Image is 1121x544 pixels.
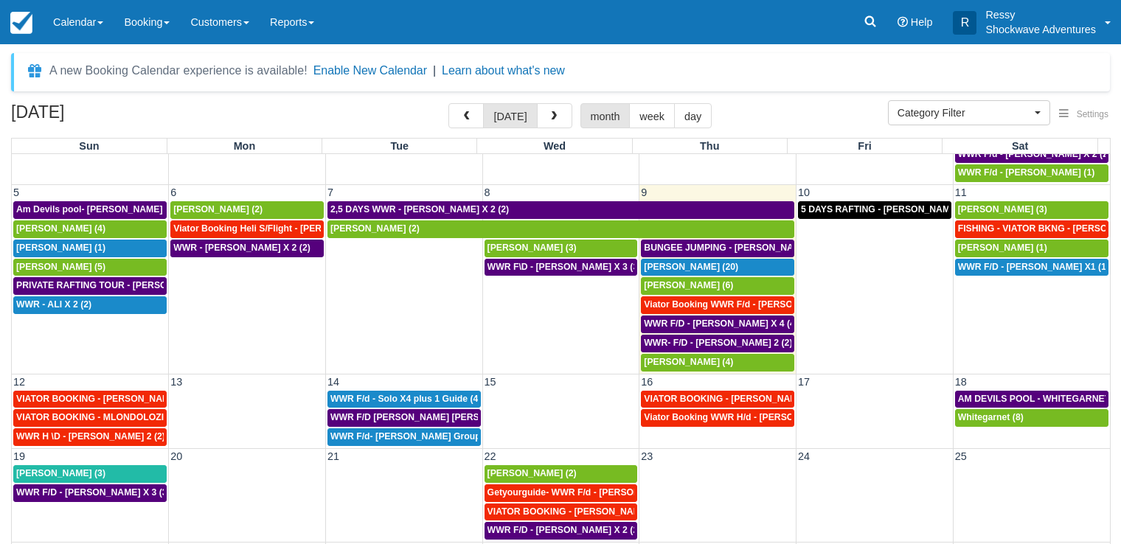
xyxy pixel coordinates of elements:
[796,450,811,462] span: 24
[13,259,167,276] a: [PERSON_NAME] (5)
[700,140,719,152] span: Thu
[796,376,811,388] span: 17
[13,409,167,427] a: VIATOR BOOKING - MLONDOLOZI MAHLENGENI X 4 (4)
[954,186,968,198] span: 11
[16,262,105,272] span: [PERSON_NAME] (5)
[955,146,1108,164] a: WWR F/d - [PERSON_NAME] X 2 (2)
[955,201,1108,219] a: [PERSON_NAME] (3)
[16,431,165,442] span: WWR H \D - [PERSON_NAME] 2 (2)
[485,503,638,521] a: VIATOR BOOKING - [PERSON_NAME] X2 (2)
[888,100,1050,125] button: Category Filter
[485,522,638,540] a: WWR F/D - [PERSON_NAME] X 2 (2)
[487,487,696,498] span: Getyourguide- WWR F/d - [PERSON_NAME] 2 (2)
[327,409,481,427] a: WWR F/D [PERSON_NAME] [PERSON_NAME] GROVVE X2 (1)
[173,223,406,234] span: Viator Booking Heli S/Flight - [PERSON_NAME] X 1 (1)
[644,394,836,404] span: VIATOR BOOKING - [PERSON_NAME] X 4 (4)
[173,243,310,253] span: WWR - [PERSON_NAME] X 2 (2)
[639,186,648,198] span: 9
[169,186,178,198] span: 6
[16,280,237,290] span: PRIVATE RAFTING TOUR - [PERSON_NAME] X 5 (5)
[953,11,976,35] div: R
[170,240,324,257] a: WWR - [PERSON_NAME] X 2 (2)
[644,299,939,310] span: Viator Booking WWR F/d - [PERSON_NAME] [PERSON_NAME] X2 (2)
[644,357,733,367] span: [PERSON_NAME] (4)
[16,487,170,498] span: WWR F/D - [PERSON_NAME] X 3 (3)
[16,412,257,422] span: VIATOR BOOKING - MLONDOLOZI MAHLENGENI X 4 (4)
[16,468,105,478] span: [PERSON_NAME] (3)
[644,243,831,253] span: BUNGEE JUMPING - [PERSON_NAME] 2 (2)
[433,64,436,77] span: |
[330,431,521,442] span: WWR F/d- [PERSON_NAME] Group X 30 (30)
[330,223,420,234] span: [PERSON_NAME] (2)
[674,103,712,128] button: day
[13,391,167,408] a: VIATOR BOOKING - [PERSON_NAME] 2 (2)
[330,394,482,404] span: WWR F/d - Solo X4 plus 1 Guide (4)
[1050,104,1117,125] button: Settings
[173,204,263,215] span: [PERSON_NAME] (2)
[13,277,167,295] a: PRIVATE RAFTING TOUR - [PERSON_NAME] X 5 (5)
[13,484,167,502] a: WWR F/D - [PERSON_NAME] X 3 (3)
[954,450,968,462] span: 25
[13,296,167,314] a: WWR - ALI X 2 (2)
[16,299,91,310] span: WWR - ALI X 2 (2)
[955,409,1108,427] a: Whitegarnet (8)
[483,186,492,198] span: 8
[485,259,638,276] a: WWR F\D - [PERSON_NAME] X 3 (3)
[639,376,654,388] span: 16
[644,412,864,422] span: Viator Booking WWR H/d - [PERSON_NAME] X 4 (4)
[442,64,565,77] a: Learn about what's new
[326,186,335,198] span: 7
[641,335,794,352] a: WWR- F/D - [PERSON_NAME] 2 (2)
[483,376,498,388] span: 15
[954,376,968,388] span: 18
[955,259,1108,276] a: WWR F/D - [PERSON_NAME] X1 (1)
[958,412,1024,422] span: Whitegarnet (8)
[644,318,798,329] span: WWR F/D - [PERSON_NAME] X 4 (4)
[485,484,638,502] a: Getyourguide- WWR F/d - [PERSON_NAME] 2 (2)
[327,428,481,446] a: WWR F/d- [PERSON_NAME] Group X 30 (30)
[485,240,638,257] a: [PERSON_NAME] (3)
[487,468,577,478] span: [PERSON_NAME] (2)
[13,428,167,446] a: WWR H \D - [PERSON_NAME] 2 (2)
[169,450,184,462] span: 20
[13,240,167,257] a: [PERSON_NAME] (1)
[544,140,566,152] span: Wed
[958,262,1109,272] span: WWR F/D - [PERSON_NAME] X1 (1)
[955,391,1108,408] a: AM DEVILS POOL - WHITEGARNET X4 (4)
[170,201,324,219] a: [PERSON_NAME] (2)
[483,450,498,462] span: 22
[1077,109,1108,119] span: Settings
[641,259,794,276] a: [PERSON_NAME] (20)
[644,262,738,272] span: [PERSON_NAME] (20)
[313,63,427,78] button: Enable New Calendar
[641,354,794,372] a: [PERSON_NAME] (4)
[858,140,871,152] span: Fri
[487,525,642,535] span: WWR F/D - [PERSON_NAME] X 2 (2)
[801,204,988,215] span: 5 DAYS RAFTING - [PERSON_NAME] X 2 (4)
[1012,140,1028,152] span: Sat
[955,220,1108,238] a: FISHING - VIATOR BKNG - [PERSON_NAME] 2 (2)
[12,186,21,198] span: 5
[641,240,794,257] a: BUNGEE JUMPING - [PERSON_NAME] 2 (2)
[644,338,792,348] span: WWR- F/D - [PERSON_NAME] 2 (2)
[955,164,1108,182] a: WWR F/d - [PERSON_NAME] (1)
[580,103,631,128] button: month
[327,391,481,408] a: WWR F/d - Solo X4 plus 1 Guide (4)
[644,280,733,290] span: [PERSON_NAME] (6)
[898,17,908,27] i: Help
[487,262,642,272] span: WWR F\D - [PERSON_NAME] X 3 (3)
[170,220,324,238] a: Viator Booking Heli S/Flight - [PERSON_NAME] X 1 (1)
[13,201,167,219] a: Am Devils pool- [PERSON_NAME] X 2 (2)
[79,140,99,152] span: Sun
[12,450,27,462] span: 19
[958,243,1047,253] span: [PERSON_NAME] (1)
[16,243,105,253] span: [PERSON_NAME] (1)
[798,201,951,219] a: 5 DAYS RAFTING - [PERSON_NAME] X 2 (4)
[639,450,654,462] span: 23
[958,149,1111,159] span: WWR F/d - [PERSON_NAME] X 2 (2)
[641,315,794,333] a: WWR F/D - [PERSON_NAME] X 4 (4)
[483,103,537,128] button: [DATE]
[487,506,677,517] span: VIATOR BOOKING - [PERSON_NAME] X2 (2)
[955,240,1108,257] a: [PERSON_NAME] (1)
[390,140,409,152] span: Tue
